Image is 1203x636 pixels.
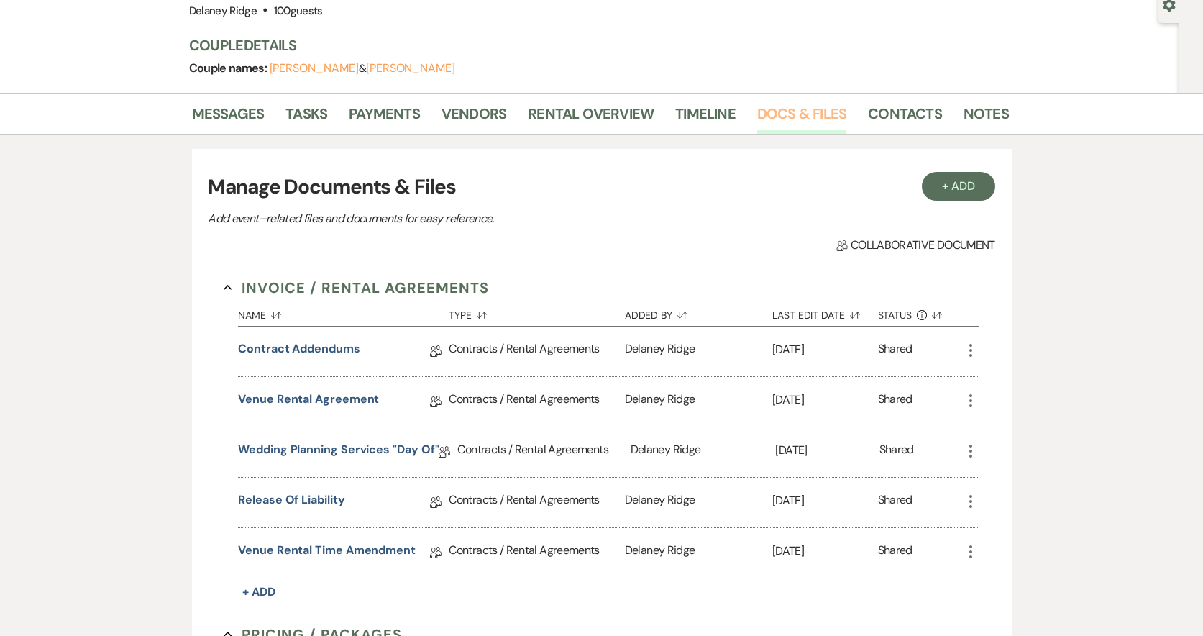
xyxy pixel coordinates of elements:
[238,299,449,326] button: Name
[878,491,912,514] div: Shared
[449,478,624,527] div: Contracts / Rental Agreements
[457,427,630,477] div: Contracts / Rental Agreements
[349,102,420,134] a: Payments
[964,102,1009,134] a: Notes
[878,391,912,413] div: Shared
[772,299,878,326] button: Last Edit Date
[208,209,711,228] p: Add event–related files and documents for easy reference.
[189,60,270,76] span: Couple names:
[879,441,914,463] div: Shared
[625,478,772,527] div: Delaney Ridge
[772,491,878,510] p: [DATE]
[274,4,323,18] span: 100 guests
[242,584,275,599] span: + Add
[878,299,962,326] button: Status
[625,299,772,326] button: Added By
[772,340,878,359] p: [DATE]
[442,102,506,134] a: Vendors
[757,102,846,134] a: Docs & Files
[366,63,455,74] button: [PERSON_NAME]
[285,102,327,134] a: Tasks
[449,377,624,427] div: Contracts / Rental Agreements
[675,102,736,134] a: Timeline
[868,102,942,134] a: Contacts
[625,528,772,578] div: Delaney Ridge
[189,35,994,55] h3: Couple Details
[270,61,455,76] span: &
[772,391,878,409] p: [DATE]
[836,237,994,254] span: Collaborative document
[449,299,624,326] button: Type
[270,63,359,74] button: [PERSON_NAME]
[449,528,624,578] div: Contracts / Rental Agreements
[238,340,360,363] a: Contract Addendums
[192,102,265,134] a: Messages
[208,172,994,202] h3: Manage Documents & Files
[238,542,416,564] a: Venue Rental Time Amendment
[625,327,772,376] div: Delaney Ridge
[189,4,257,18] span: Delaney Ridge
[224,277,489,299] button: Invoice / Rental Agreements
[922,172,995,201] button: + Add
[878,542,912,564] div: Shared
[238,491,344,514] a: Release Of Liability
[878,310,912,320] span: Status
[878,340,912,363] div: Shared
[772,542,878,560] p: [DATE]
[449,327,624,376] div: Contracts / Rental Agreements
[625,377,772,427] div: Delaney Ridge
[528,102,654,134] a: Rental Overview
[238,441,439,463] a: Wedding Planning Services "Day Of"
[238,582,280,602] button: + Add
[631,427,776,477] div: Delaney Ridge
[775,441,879,460] p: [DATE]
[238,391,379,413] a: Venue Rental Agreement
